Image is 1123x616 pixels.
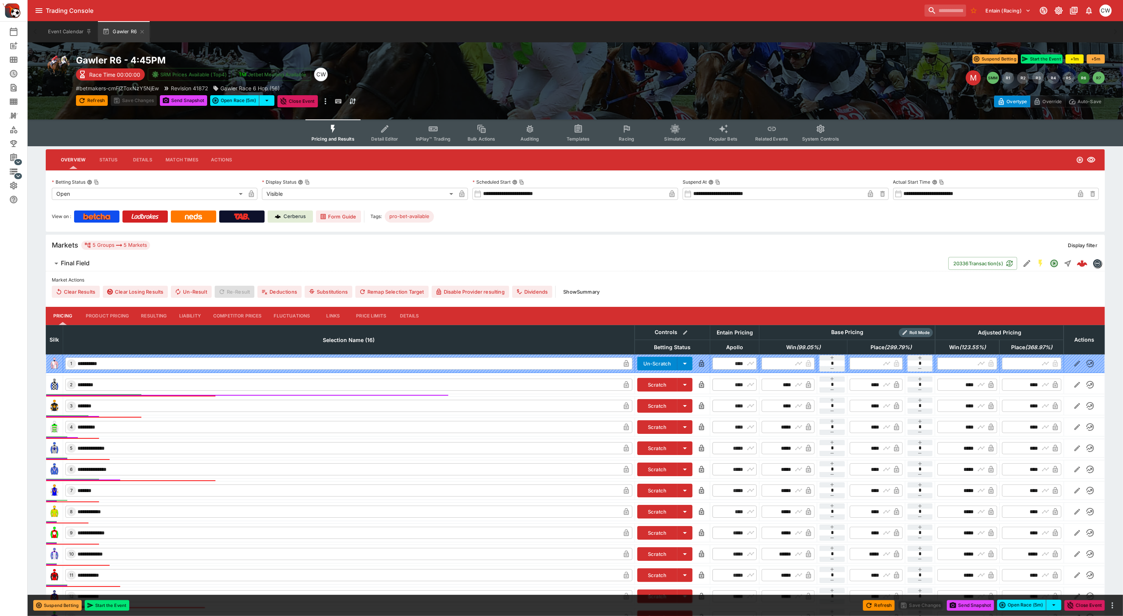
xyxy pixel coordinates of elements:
div: split button [997,600,1061,610]
button: Gawler R6 [98,21,150,42]
th: Actions [1064,325,1104,354]
button: select merge strategy [259,95,274,106]
button: Remap Selection Target [355,286,429,298]
p: Overtype [1007,98,1027,105]
button: R4 [1047,72,1059,84]
button: Substitutions [305,286,352,298]
button: R7 [1093,72,1105,84]
button: Resulting [135,307,173,325]
button: Competitor Prices [207,307,268,325]
img: runner 5 [48,442,60,454]
div: Edit Meeting [966,70,981,85]
p: Copy To Clipboard [76,84,159,92]
button: Scratch [637,484,678,497]
button: Auto-Save [1065,96,1105,107]
img: Neds [185,214,202,220]
img: runner 9 [48,527,60,539]
span: 7 [69,488,74,493]
button: Overtype [994,96,1030,107]
div: Nexus Entities [9,111,30,120]
button: Scratch [637,378,678,392]
div: Tournaments [9,139,30,148]
span: 1 [69,361,74,366]
em: ( 123.55 %) [959,343,986,352]
button: Christopher Winter [1097,2,1114,19]
button: SGM Enabled [1034,257,1047,270]
button: Connected to PK [1037,4,1050,17]
button: Suspend Betting [973,54,1018,63]
button: Display filter [1064,239,1102,251]
em: ( 99.05 %) [796,343,821,352]
th: Silk [46,325,63,354]
button: Fluctuations [268,307,316,325]
button: Refresh [76,95,108,106]
button: Copy To Clipboard [305,180,310,185]
button: Actions [204,151,239,169]
div: c25a9c34-ad7c-4311-8c5d-ef0434d50e5f [1077,258,1087,269]
button: Scratch [637,568,678,582]
img: runner 1 [48,358,60,370]
img: runner 8 [48,506,60,518]
div: Open [52,188,245,200]
img: Betcha [83,214,110,220]
span: Simulator [665,136,686,142]
img: runner 7 [48,484,60,497]
em: ( 368.97 %) [1025,343,1052,352]
img: logo-cerberus--red.svg [1077,258,1087,269]
button: Links [316,307,350,325]
p: Revision 41872 [171,84,208,92]
span: excl. Emergencies (368.97%) [1003,343,1061,352]
p: Cerberus [284,213,306,220]
button: Toggle light/dark mode [1052,4,1066,17]
span: Racing [619,136,634,142]
div: Management [9,153,30,162]
button: Documentation [1067,4,1081,17]
span: pro-bet-available [385,213,434,220]
svg: Open [1050,259,1059,268]
button: +5m [1087,54,1105,63]
button: Send Snapshot [947,600,994,611]
nav: pagination navigation [987,72,1105,84]
label: View on : [52,210,71,223]
div: Betting Target: cerberus [385,210,434,223]
em: ( 299.79 %) [885,343,912,352]
button: Close Event [1064,600,1105,611]
div: Gawler Race 6 Hcp (56) [213,84,280,92]
span: 8 [69,509,74,514]
div: Start From [994,96,1105,107]
button: Scratch [637,399,678,413]
img: runner 6 [48,463,60,475]
div: Christopher Winter [1100,5,1112,17]
span: 11 [68,573,75,578]
img: runner 10 [48,548,60,560]
span: Popular Bets [709,136,737,142]
button: Product Pricing [80,307,135,325]
span: Re-Result [215,286,254,298]
img: Cerberus [275,214,281,220]
span: excl. Emergencies (99.05%) [778,343,829,352]
label: Market Actions [52,274,1099,286]
p: Override [1042,98,1062,105]
button: Scratch [637,590,678,603]
p: Suspend At [683,179,707,185]
button: Scheduled StartCopy To Clipboard [512,180,517,185]
button: Dividends [512,286,552,298]
button: Clear Losing Results [103,286,168,298]
span: 4 [69,424,74,430]
span: 9 [69,530,74,536]
div: Search [9,83,30,92]
div: System Settings [9,181,30,190]
button: Betting StatusCopy To Clipboard [87,180,92,185]
button: Open [1047,257,1061,270]
div: New Event [9,41,30,50]
img: TabNZ [234,214,250,220]
img: runner 4 [48,421,60,433]
img: runner 12 [48,590,60,602]
button: Override [1030,96,1065,107]
p: Display Status [262,179,296,185]
img: runner 11 [48,569,60,581]
a: Form Guide [316,210,361,223]
p: Actual Start Time [893,179,931,185]
button: Send Snapshot [160,95,207,106]
div: Visible [262,188,455,200]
